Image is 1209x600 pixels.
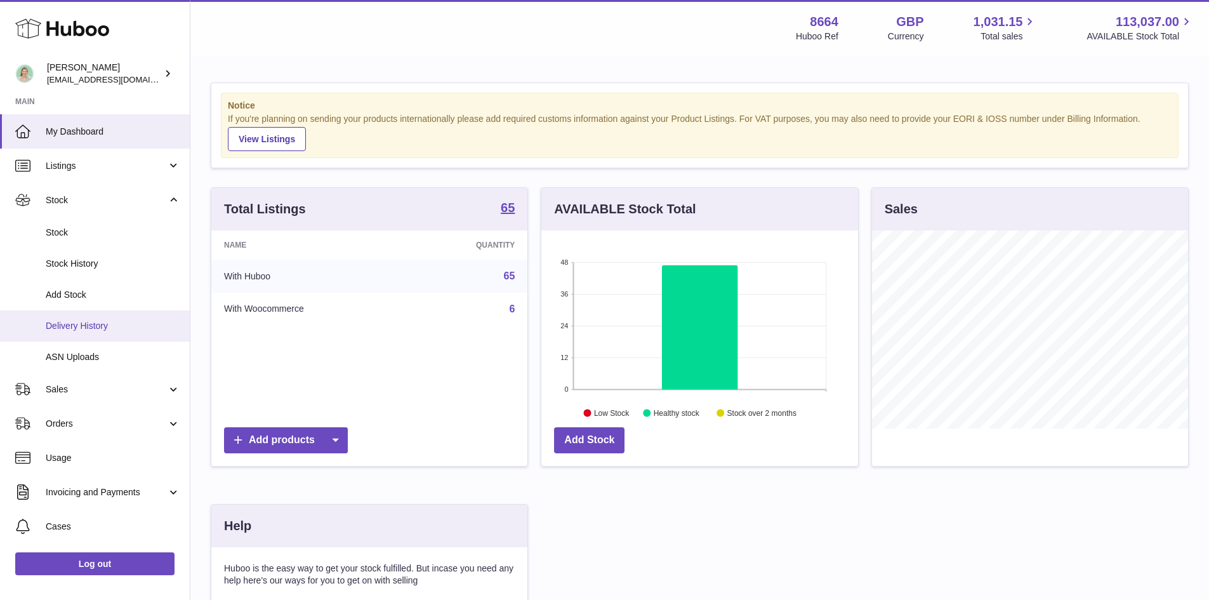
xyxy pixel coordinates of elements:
[561,354,569,361] text: 12
[888,30,924,43] div: Currency
[46,452,180,464] span: Usage
[15,64,34,83] img: internalAdmin-8664@internal.huboo.com
[885,201,918,218] h3: Sales
[1087,13,1194,43] a: 113,037.00 AVAILABLE Stock Total
[46,194,167,206] span: Stock
[1116,13,1179,30] span: 113,037.00
[46,289,180,301] span: Add Stock
[554,201,696,218] h3: AVAILABLE Stock Total
[501,201,515,217] a: 65
[727,408,796,417] text: Stock over 2 months
[15,552,175,575] a: Log out
[896,13,923,30] strong: GBP
[565,385,569,393] text: 0
[974,13,1038,43] a: 1,031.15 Total sales
[561,290,569,298] text: 36
[561,322,569,330] text: 24
[211,293,407,326] td: With Woocommerce
[46,258,180,270] span: Stock History
[1087,30,1194,43] span: AVAILABLE Stock Total
[228,113,1172,151] div: If you're planning on sending your products internationally please add required customs informati...
[228,100,1172,112] strong: Notice
[46,320,180,332] span: Delivery History
[46,383,167,396] span: Sales
[211,260,407,293] td: With Huboo
[211,230,407,260] th: Name
[46,126,180,138] span: My Dashboard
[224,427,348,453] a: Add products
[407,230,527,260] th: Quantity
[224,517,251,535] h3: Help
[561,258,569,266] text: 48
[796,30,838,43] div: Huboo Ref
[224,201,306,218] h3: Total Listings
[46,160,167,172] span: Listings
[46,418,167,430] span: Orders
[47,62,161,86] div: [PERSON_NAME]
[46,227,180,239] span: Stock
[554,427,624,453] a: Add Stock
[974,13,1023,30] span: 1,031.15
[228,127,306,151] a: View Listings
[504,270,515,281] a: 65
[501,201,515,214] strong: 65
[224,563,515,587] p: Huboo is the easy way to get your stock fulfilled. But incase you need any help here's our ways f...
[594,408,630,417] text: Low Stock
[46,521,180,533] span: Cases
[810,13,838,30] strong: 8664
[46,486,167,498] span: Invoicing and Payments
[47,74,187,84] span: [EMAIL_ADDRESS][DOMAIN_NAME]
[46,351,180,363] span: ASN Uploads
[654,408,700,417] text: Healthy stock
[509,303,515,314] a: 6
[981,30,1037,43] span: Total sales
